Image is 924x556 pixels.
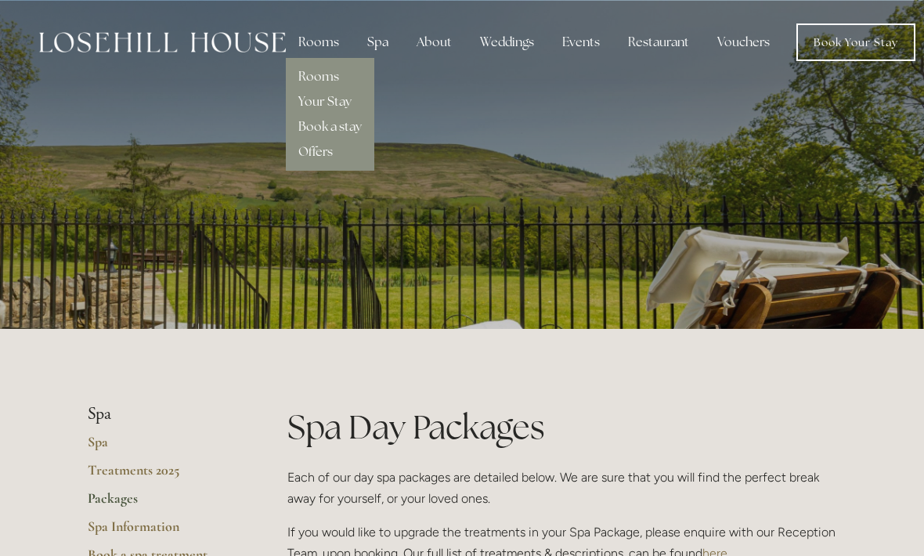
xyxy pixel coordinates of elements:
div: Weddings [467,27,547,58]
a: Spa Information [88,518,237,546]
li: Spa [88,404,237,424]
div: Restaurant [615,27,702,58]
a: Book Your Stay [796,23,915,61]
div: Rooms [286,27,352,58]
a: Your Stay [298,93,352,110]
a: Treatments 2025 [88,461,237,489]
a: Offers [298,143,333,160]
p: Each of our day spa packages are detailed below. We are sure that you will find the perfect break... [287,467,836,509]
a: Vouchers [705,27,782,58]
div: Events [550,27,612,58]
div: Spa [355,27,401,58]
img: Losehill House [39,32,286,52]
div: About [404,27,464,58]
a: Book a stay [298,118,362,135]
a: Packages [88,489,237,518]
a: Rooms [298,68,339,85]
a: Spa [88,433,237,461]
h1: Spa Day Packages [287,404,836,450]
